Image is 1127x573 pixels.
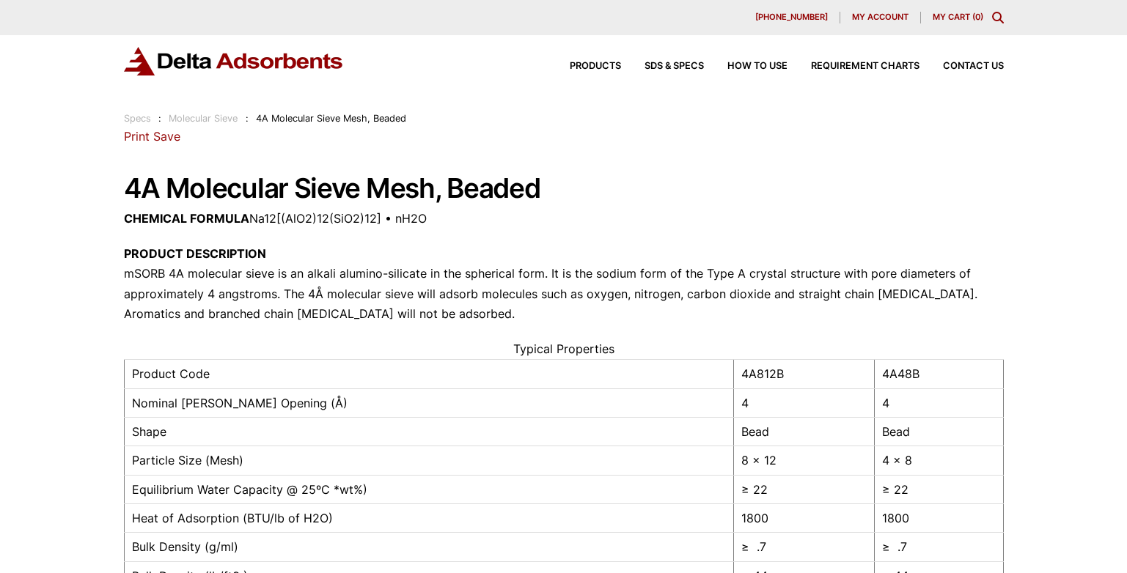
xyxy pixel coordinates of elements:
td: 1800 [734,504,875,533]
td: 4 [875,388,1003,417]
p: mSORB 4A molecular sieve is an alkali alumino-silicate in the spherical form. It is the sodium fo... [124,244,1004,324]
span: Requirement Charts [811,62,919,71]
a: Print [124,129,150,144]
td: 8 x 12 [734,446,875,475]
td: 1800 [875,504,1003,533]
td: Equilibrium Water Capacity @ 25ºC *wt%) [124,475,734,503]
a: Contact Us [919,62,1004,71]
td: ≥ .7 [734,533,875,561]
a: My account [840,12,921,23]
a: [PHONE_NUMBER] [744,12,840,23]
td: Bead [875,417,1003,446]
td: Heat of Adsorption (BTU/lb of H2O) [124,504,734,533]
span: : [246,113,249,124]
td: ≥ 22 [875,475,1003,503]
h1: 4A Molecular Sieve Mesh, Beaded [124,174,1004,204]
a: Specs [124,113,151,124]
span: How to Use [727,62,788,71]
img: Delta Adsorbents [124,47,344,75]
td: 4A812B [734,360,875,388]
span: 4A Molecular Sieve Mesh, Beaded [256,113,406,124]
td: Particle Size (Mesh) [124,446,734,475]
span: Contact Us [943,62,1004,71]
td: ≥ .7 [875,533,1003,561]
div: Toggle Modal Content [992,12,1004,23]
td: Bulk Density (g/ml) [124,533,734,561]
a: Products [546,62,621,71]
a: Requirement Charts [788,62,919,71]
a: How to Use [704,62,788,71]
span: : [158,113,161,124]
td: 4 x 8 [875,446,1003,475]
td: 4A48B [875,360,1003,388]
span: SDS & SPECS [645,62,704,71]
td: Shape [124,417,734,446]
span: Products [570,62,621,71]
td: Nominal [PERSON_NAME] Opening (Å) [124,388,734,417]
a: My Cart (0) [933,12,983,22]
caption: Typical Properties [124,339,1004,359]
a: Save [153,129,180,144]
a: Molecular Sieve [169,113,238,124]
span: My account [852,13,908,21]
td: Product Code [124,360,734,388]
span: [PHONE_NUMBER] [755,13,828,21]
td: Bead [734,417,875,446]
td: ≥ 22 [734,475,875,503]
p: Na12[(AlO2)12(SiO2)12] • nH2O [124,209,1004,229]
strong: CHEMICAL FORMULA [124,211,249,226]
td: 4 [734,388,875,417]
span: 0 [975,12,980,22]
a: SDS & SPECS [621,62,704,71]
strong: PRODUCT DESCRIPTION [124,246,266,261]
